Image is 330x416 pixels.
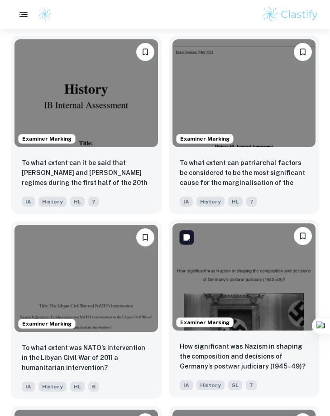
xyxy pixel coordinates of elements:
[11,36,162,213] a: Examiner MarkingPlease log in to bookmark exemplarsTo what extent can it be said that Adolf Hitle...
[14,225,158,332] img: History IA example thumbnail: To what extent was NATO’s intervention i
[22,197,35,207] span: IA
[196,380,225,390] span: History
[22,158,151,189] p: To what extent can it be said that Adolf Hitler's and Joseph Stalin's regimes during the first ha...
[38,197,67,207] span: History
[136,228,154,246] button: Please log in to bookmark exemplars
[246,380,257,390] span: 7
[294,227,312,245] button: Please log in to bookmark exemplars
[180,380,193,390] span: IA
[294,43,312,61] button: Please log in to bookmark exemplars
[19,135,75,143] span: Examiner Marking
[11,221,162,399] a: Examiner MarkingPlease log in to bookmark exemplarsTo what extent was NATO’s intervention in the ...
[246,197,257,207] span: 7
[180,197,193,207] span: IA
[88,382,99,392] span: 6
[14,39,158,147] img: History IA example thumbnail: To what extent can it be said that Adolf
[22,382,35,392] span: IA
[169,221,320,399] a: Examiner MarkingPlease log in to bookmark exemplarsHow significant was Nazism in shaping the comp...
[19,320,75,328] span: Examiner Marking
[169,36,320,213] a: Examiner MarkingPlease log in to bookmark exemplarsTo what extent can patriarchal factors be cons...
[172,39,316,147] img: History IA example thumbnail: To what extent can patriarchal factors b
[180,341,309,371] p: How significant was Nazism in shaping the composition and decisions of Germany’s postwar judiciar...
[196,197,225,207] span: History
[177,318,233,326] span: Examiner Marking
[172,223,316,331] img: History IA example thumbnail: How significant was Nazism in shaping th
[22,343,151,373] p: To what extent was NATO’s intervention in the Libyan Civil War of 2011 a humanitarian intervention?
[88,197,99,207] span: 7
[262,5,319,24] img: Clastify logo
[228,380,242,390] span: SL
[33,8,52,21] a: Clastify logo
[70,197,85,207] span: HL
[180,158,309,189] p: To what extent can patriarchal factors be considered to be the most significant cause for the mar...
[177,135,233,143] span: Examiner Marking
[70,382,85,392] span: HL
[228,197,243,207] span: HL
[38,382,67,392] span: History
[38,8,52,21] img: Clastify logo
[136,43,154,61] button: Please log in to bookmark exemplars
